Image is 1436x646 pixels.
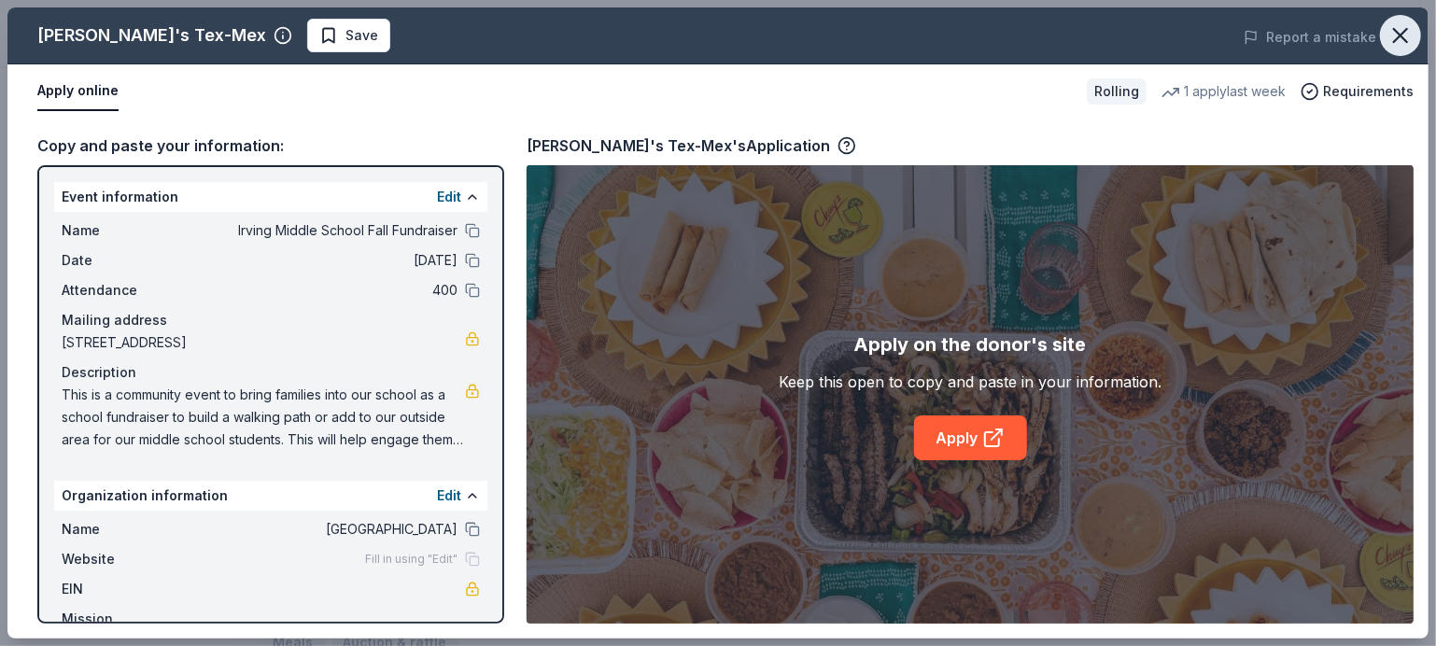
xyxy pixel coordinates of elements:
[37,133,504,158] div: Copy and paste your information:
[854,330,1087,359] div: Apply on the donor's site
[62,548,187,570] span: Website
[62,384,465,451] span: This is a community event to bring families into our school as a school fundraiser to build a wal...
[779,371,1161,393] div: Keep this open to copy and paste in your information.
[1244,26,1376,49] button: Report a mistake
[437,186,461,208] button: Edit
[307,19,390,52] button: Save
[365,552,458,567] span: Fill in using "Edit"
[187,219,458,242] span: Irving Middle School Fall Fundraiser
[54,481,487,511] div: Organization information
[62,578,187,600] span: EIN
[62,518,187,541] span: Name
[37,21,266,50] div: [PERSON_NAME]'s Tex-Mex
[62,279,187,302] span: Attendance
[187,518,458,541] span: [GEOGRAPHIC_DATA]
[1301,80,1414,103] button: Requirements
[187,279,458,302] span: 400
[62,331,465,354] span: [STREET_ADDRESS]
[527,133,856,158] div: [PERSON_NAME]'s Tex-Mex's Application
[345,24,378,47] span: Save
[54,182,487,212] div: Event information
[1087,78,1147,105] div: Rolling
[437,484,461,507] button: Edit
[37,72,119,111] button: Apply online
[1161,80,1286,103] div: 1 apply last week
[1323,80,1414,103] span: Requirements
[187,249,458,272] span: [DATE]
[62,219,187,242] span: Name
[62,249,187,272] span: Date
[914,415,1027,460] a: Apply
[62,309,480,331] div: Mailing address
[62,361,480,384] div: Description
